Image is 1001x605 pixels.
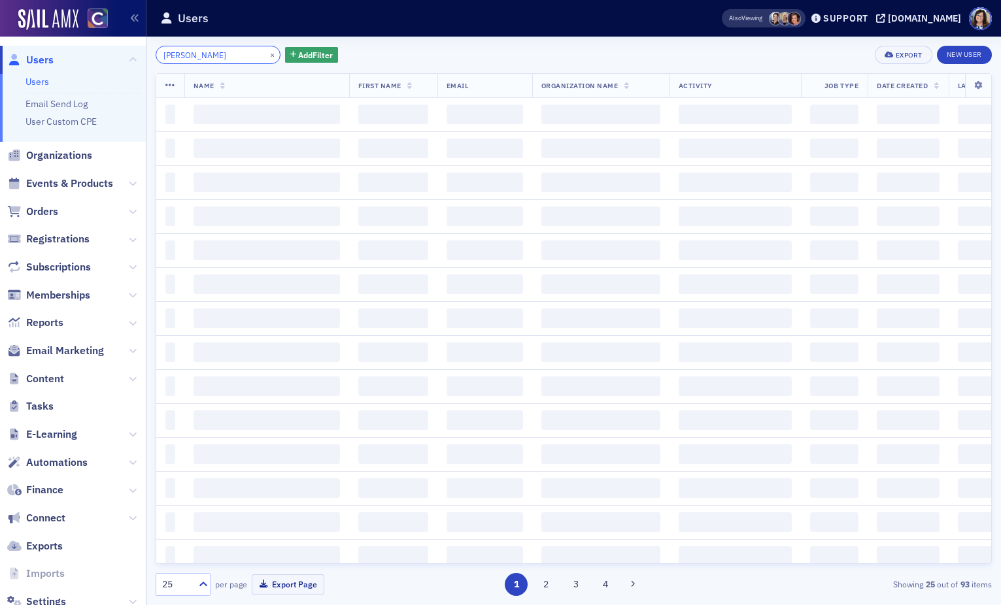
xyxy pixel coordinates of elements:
[541,410,660,430] span: ‌
[824,81,858,90] span: Job Type
[165,546,175,566] span: ‌
[26,539,63,553] span: Exports
[877,444,939,464] span: ‌
[447,410,523,430] span: ‌
[877,478,939,498] span: ‌
[877,512,939,532] span: ‌
[7,372,64,386] a: Content
[7,316,63,330] a: Reports
[358,478,428,498] span: ‌
[877,206,939,226] span: ‌
[679,240,792,260] span: ‌
[7,260,91,274] a: Subscriptions
[810,139,858,158] span: ‌
[447,342,523,362] span: ‌
[541,172,660,192] span: ‌
[810,206,858,226] span: ‌
[769,12,783,25] span: Pamela Galey-Coleman
[7,176,113,191] a: Events & Products
[7,455,88,470] a: Automations
[78,8,108,31] a: View Homepage
[877,240,939,260] span: ‌
[729,14,741,22] div: Also
[7,539,63,553] a: Exports
[679,274,792,294] span: ‌
[26,288,90,302] span: Memberships
[358,81,401,90] span: First Name
[358,444,428,464] span: ‌
[810,240,858,260] span: ‌
[447,139,523,158] span: ‌
[541,444,660,464] span: ‌
[26,372,64,386] span: Content
[810,274,858,294] span: ‌
[729,14,762,23] span: Viewing
[194,410,340,430] span: ‌
[194,444,340,464] span: ‌
[178,10,209,26] h1: Users
[26,399,54,414] span: Tasks
[194,546,340,566] span: ‌
[810,105,858,124] span: ‌
[165,206,175,226] span: ‌
[875,46,932,64] button: Export
[541,274,660,294] span: ‌
[358,139,428,158] span: ‌
[679,342,792,362] span: ‌
[877,172,939,192] span: ‌
[877,410,939,430] span: ‌
[810,172,858,192] span: ‌
[358,274,428,294] span: ‌
[194,342,340,362] span: ‌
[194,139,340,158] span: ‌
[252,574,324,595] button: Export Page
[358,240,428,260] span: ‌
[165,139,175,158] span: ‌
[564,573,587,596] button: 3
[679,139,792,158] span: ‌
[679,376,792,396] span: ‌
[165,240,175,260] span: ‌
[679,444,792,464] span: ‌
[535,573,558,596] button: 2
[447,308,523,328] span: ‌
[810,308,858,328] span: ‌
[215,578,247,590] label: per page
[810,512,858,532] span: ‌
[18,9,78,30] img: SailAMX
[26,427,77,442] span: E-Learning
[541,342,660,362] span: ‌
[165,105,175,124] span: ‌
[165,274,175,294] span: ‌
[810,546,858,566] span: ‌
[26,53,54,67] span: Users
[25,98,88,110] a: Email Send Log
[896,52,923,59] div: Export
[165,444,175,464] span: ‌
[888,12,961,24] div: [DOMAIN_NAME]
[26,566,65,581] span: Imports
[787,12,801,25] span: Katie Foo
[778,12,792,25] span: Alicia Gelinas
[447,444,523,464] span: ‌
[26,483,63,497] span: Finance
[877,81,928,90] span: Date Created
[7,288,90,302] a: Memberships
[165,512,175,532] span: ‌
[447,240,523,260] span: ‌
[26,204,58,219] span: Orders
[541,206,660,226] span: ‌
[810,342,858,362] span: ‌
[194,376,340,396] span: ‌
[358,376,428,396] span: ‌
[810,478,858,498] span: ‌
[810,376,858,396] span: ‌
[194,512,340,532] span: ‌
[358,342,428,362] span: ‌
[194,240,340,260] span: ‌
[447,81,469,90] span: Email
[594,573,617,596] button: 4
[358,206,428,226] span: ‌
[958,578,972,590] strong: 93
[358,410,428,430] span: ‌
